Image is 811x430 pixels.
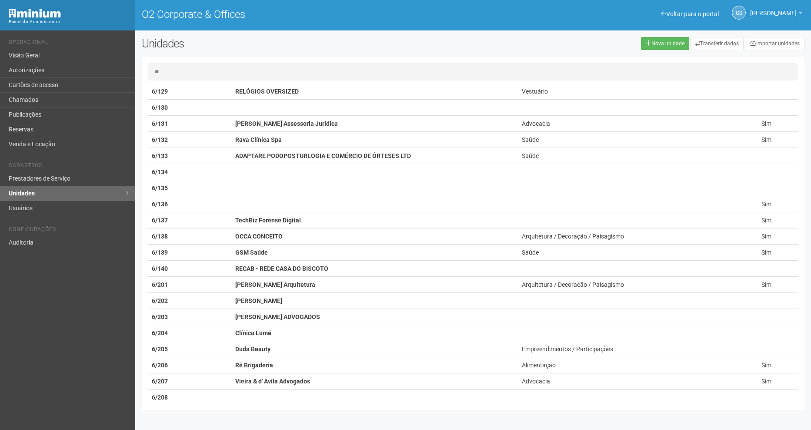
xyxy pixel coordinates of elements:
li: Cadastros [9,162,129,171]
span: Sim [761,217,771,224]
td: Saúde [518,245,735,261]
strong: 6/202 [152,297,168,304]
strong: 6/139 [152,249,168,256]
strong: RELÓGIOS OVERSIZED [235,88,299,95]
strong: RECAB - REDE CASA DO BISCOTO [235,265,328,272]
span: Sim [761,281,771,288]
a: [PERSON_NAME] [750,11,802,18]
strong: Duda Beauty [235,346,270,353]
td: Advocacia [518,373,735,390]
a: Importar unidades [745,37,804,50]
strong: 6/134 [152,168,168,175]
strong: [PERSON_NAME] ADVOGADOS [235,313,320,320]
span: Sim [761,136,771,143]
span: Gabriela Souza [750,1,797,17]
td: Saúde [518,132,735,148]
strong: 6/206 [152,362,168,369]
span: Sim [761,233,771,240]
td: Empreendimentos / Participações [518,341,735,357]
strong: 6/132 [152,136,168,143]
a: Voltar para o portal [661,10,719,17]
div: Painel do Administrador [9,18,129,26]
a: Transferir dados [691,37,744,50]
span: Sim [761,362,771,369]
a: GS [732,6,746,20]
strong: Rava Clínica Spa [235,136,282,143]
strong: 6/140 [152,265,168,272]
span: Sim [761,201,771,208]
strong: [PERSON_NAME] [235,297,282,304]
td: Arquitetura / Decoração / Paisagismo [518,277,735,293]
td: Vestuário [518,84,735,100]
td: Alimentação [518,357,735,373]
li: Operacional [9,39,129,48]
strong: 6/138 [152,233,168,240]
strong: 6/203 [152,313,168,320]
td: Arquitetura / Decoração / Paisagismo [518,228,735,245]
strong: 6/129 [152,88,168,95]
strong: 6/204 [152,329,168,336]
strong: OCCA CONCEITO [235,233,283,240]
strong: GSM Saúde [235,249,268,256]
img: Minium [9,9,61,18]
strong: 6/137 [152,217,168,224]
strong: Clínica Lumé [235,329,271,336]
strong: 6/131 [152,120,168,127]
strong: 6/133 [152,152,168,159]
strong: 6/207 [152,378,168,385]
span: Sim [761,249,771,256]
strong: [PERSON_NAME] Arquitetura [235,281,315,288]
strong: 6/201 [152,281,168,288]
a: Nova unidade [641,37,689,50]
strong: 6/208 [152,394,168,401]
td: Saúde [518,148,735,164]
strong: Vieira & d' Avila Advogados [235,378,310,385]
strong: Rê Brigaderia [235,362,273,369]
strong: TechBiz Forense Digital [235,217,301,224]
td: Advocacia [518,116,735,132]
h1: O2 Corporate & Offices [142,9,467,20]
strong: ADAPTARE PODOPOSTURLOGIA E COMÉRCIO DE ÓRTESES LTD [235,152,411,159]
h2: Unidades [142,37,411,50]
strong: 6/135 [152,185,168,191]
li: Configurações [9,226,129,235]
strong: 6/205 [152,346,168,353]
span: Sim [761,378,771,385]
span: Sim [761,120,771,127]
strong: 6/136 [152,201,168,208]
strong: [PERSON_NAME] Assessoria Jurídica [235,120,338,127]
strong: 6/130 [152,104,168,111]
